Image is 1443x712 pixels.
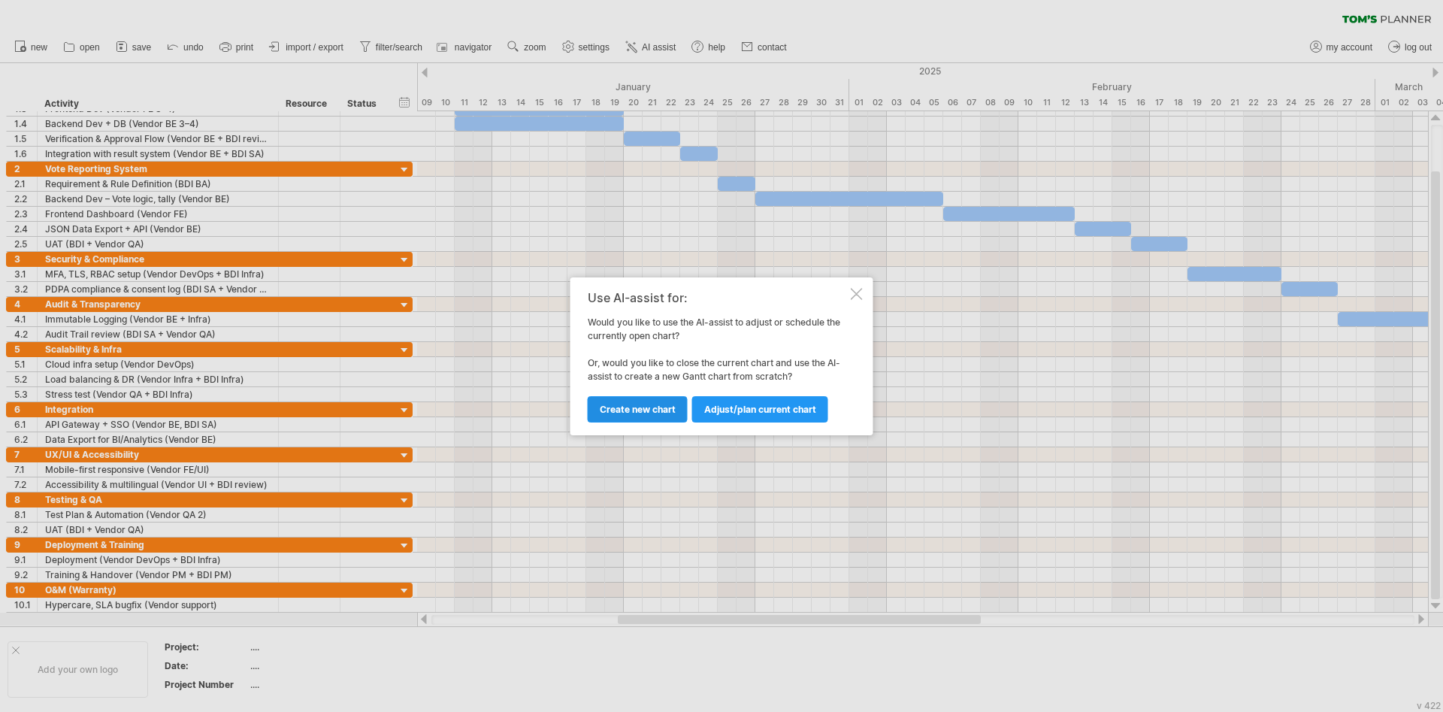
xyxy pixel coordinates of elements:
[588,291,848,422] div: Would you like to use the AI-assist to adjust or schedule the currently open chart? Or, would you...
[588,396,688,423] a: Create new chart
[588,291,848,304] div: Use AI-assist for:
[704,404,816,415] span: Adjust/plan current chart
[600,404,676,415] span: Create new chart
[692,396,828,423] a: Adjust/plan current chart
